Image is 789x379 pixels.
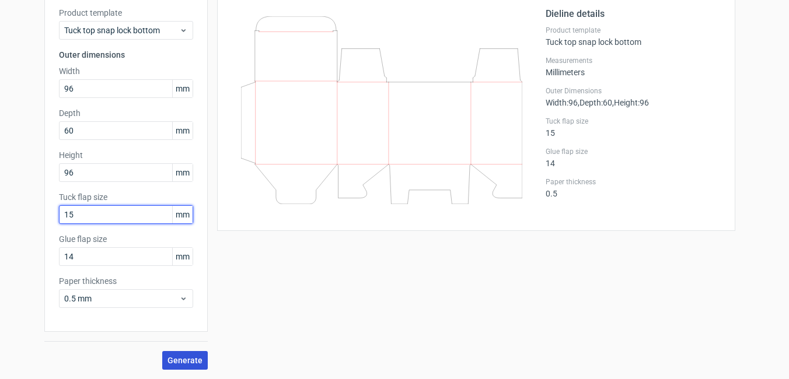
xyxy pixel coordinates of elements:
[546,117,721,126] label: Tuck flap size
[172,248,193,265] span: mm
[59,275,193,287] label: Paper thickness
[64,293,179,304] span: 0.5 mm
[59,149,193,161] label: Height
[59,65,193,77] label: Width
[578,98,612,107] span: , Depth : 60
[59,191,193,203] label: Tuck flap size
[162,351,208,370] button: Generate
[546,86,721,96] label: Outer Dimensions
[612,98,649,107] span: , Height : 96
[59,107,193,119] label: Depth
[546,117,721,138] div: 15
[172,122,193,139] span: mm
[172,164,193,181] span: mm
[172,80,193,97] span: mm
[546,147,721,156] label: Glue flap size
[546,56,721,65] label: Measurements
[546,26,721,35] label: Product template
[546,177,721,187] label: Paper thickness
[546,98,578,107] span: Width : 96
[172,206,193,223] span: mm
[64,24,179,36] span: Tuck top snap lock bottom
[546,26,721,47] div: Tuck top snap lock bottom
[546,177,721,198] div: 0.5
[546,7,721,21] h2: Dieline details
[167,356,203,364] span: Generate
[546,56,721,77] div: Millimeters
[59,49,193,61] h3: Outer dimensions
[59,233,193,245] label: Glue flap size
[546,147,721,168] div: 14
[59,7,193,19] label: Product template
